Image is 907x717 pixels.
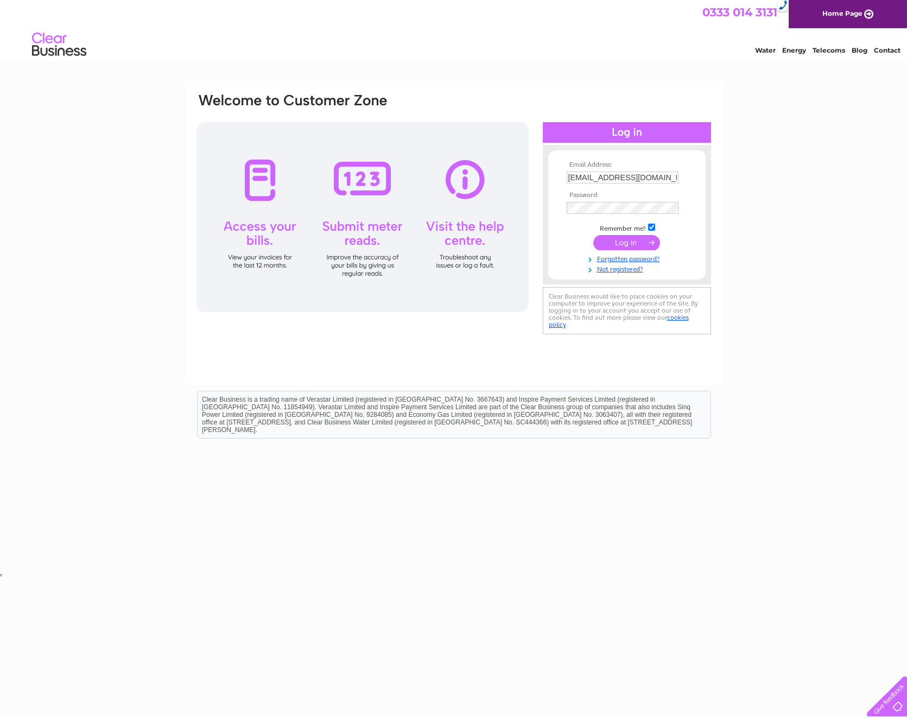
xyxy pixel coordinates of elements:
[813,46,845,54] a: Telecoms
[564,192,690,199] th: Password:
[564,222,690,233] td: Remember me?
[593,235,660,250] input: Submit
[198,6,711,53] div: Clear Business is a trading name of Verastar Limited (registered in [GEOGRAPHIC_DATA] No. 3667643...
[852,46,867,54] a: Blog
[782,46,806,54] a: Energy
[874,46,900,54] a: Contact
[567,253,690,263] a: Forgotten password?
[755,46,776,54] a: Water
[549,314,689,328] a: cookies policy
[31,28,87,61] img: logo.png
[543,287,711,334] div: Clear Business would like to place cookies on your computer to improve your experience of the sit...
[564,161,690,169] th: Email Address:
[702,5,777,19] a: 0333 014 3131
[567,263,690,274] a: Not registered?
